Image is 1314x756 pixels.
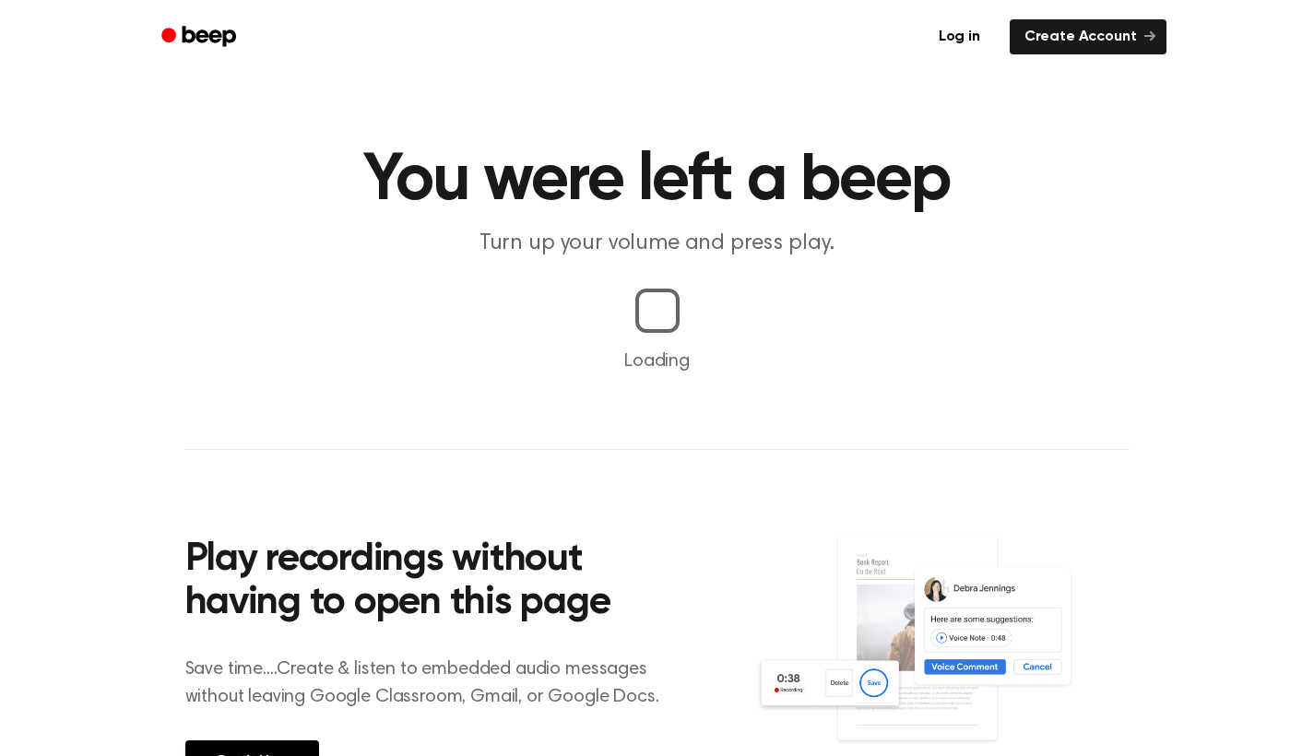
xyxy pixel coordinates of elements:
[303,229,1012,259] p: Turn up your volume and press play.
[22,348,1292,375] p: Loading
[185,538,682,626] h2: Play recordings without having to open this page
[1010,19,1166,54] a: Create Account
[185,656,682,711] p: Save time....Create & listen to embedded audio messages without leaving Google Classroom, Gmail, ...
[185,148,1130,214] h1: You were left a beep
[920,16,999,58] a: Log in
[148,19,253,55] a: Beep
